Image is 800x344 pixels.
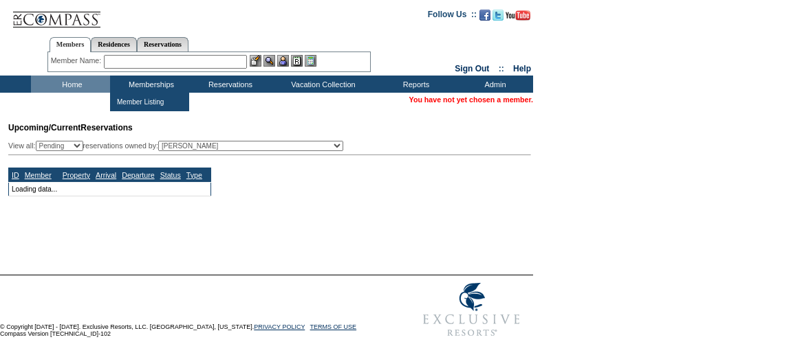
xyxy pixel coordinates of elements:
div: Member Name: [51,55,104,67]
span: Reservations [8,123,133,133]
img: Exclusive Resorts [410,275,533,344]
a: Departure [122,171,154,179]
img: Subscribe to our YouTube Channel [506,10,530,21]
td: Reports [375,76,454,93]
td: Home [31,76,110,93]
img: Impersonate [277,55,289,67]
td: Memberships [110,76,189,93]
a: Help [513,64,531,73]
a: Arrival [96,171,116,179]
img: b_calculator.gif [305,55,316,67]
a: Residences [91,37,137,51]
span: You have not yet chosen a member. [409,95,533,104]
a: Type [186,171,202,179]
span: :: [499,64,504,73]
td: Follow Us :: [428,8,477,25]
a: PRIVACY POLICY [254,323,305,330]
a: Member [25,171,52,179]
a: Subscribe to our YouTube Channel [506,14,530,22]
a: TERMS OF USE [310,323,357,330]
div: View all: reservations owned by: [8,141,349,151]
a: ID [12,171,19,179]
td: Reservations [189,76,268,93]
a: Reservations [137,37,188,51]
img: View [263,55,275,67]
td: Vacation Collection [268,76,375,93]
td: Member Listing [113,95,165,108]
img: b_edit.gif [250,55,261,67]
img: Become our fan on Facebook [479,10,490,21]
td: Loading data... [9,182,211,196]
a: Follow us on Twitter [493,14,504,22]
a: Status [160,171,181,179]
a: Sign Out [455,64,489,73]
a: Property [63,171,90,179]
td: Admin [454,76,533,93]
img: Reservations [291,55,303,67]
span: Upcoming/Current [8,123,80,133]
a: Become our fan on Facebook [479,14,490,22]
a: Members [50,37,91,52]
img: Follow us on Twitter [493,10,504,21]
